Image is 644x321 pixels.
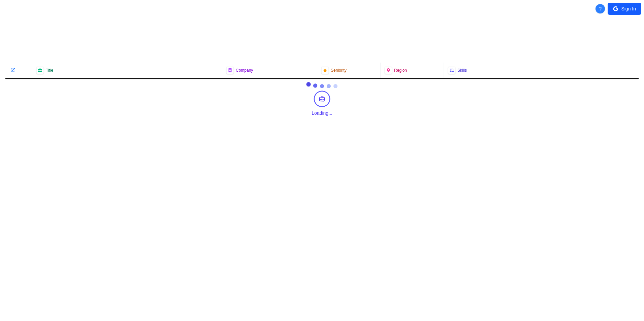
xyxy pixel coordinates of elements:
[394,68,407,73] span: Region
[331,68,347,73] span: Seniority
[457,68,467,73] span: Skills
[608,3,641,15] button: Sign In
[312,110,332,116] div: Loading...
[599,5,602,12] span: ?
[46,68,53,73] span: Title
[595,4,605,13] button: About Techjobs
[236,68,253,73] span: Company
